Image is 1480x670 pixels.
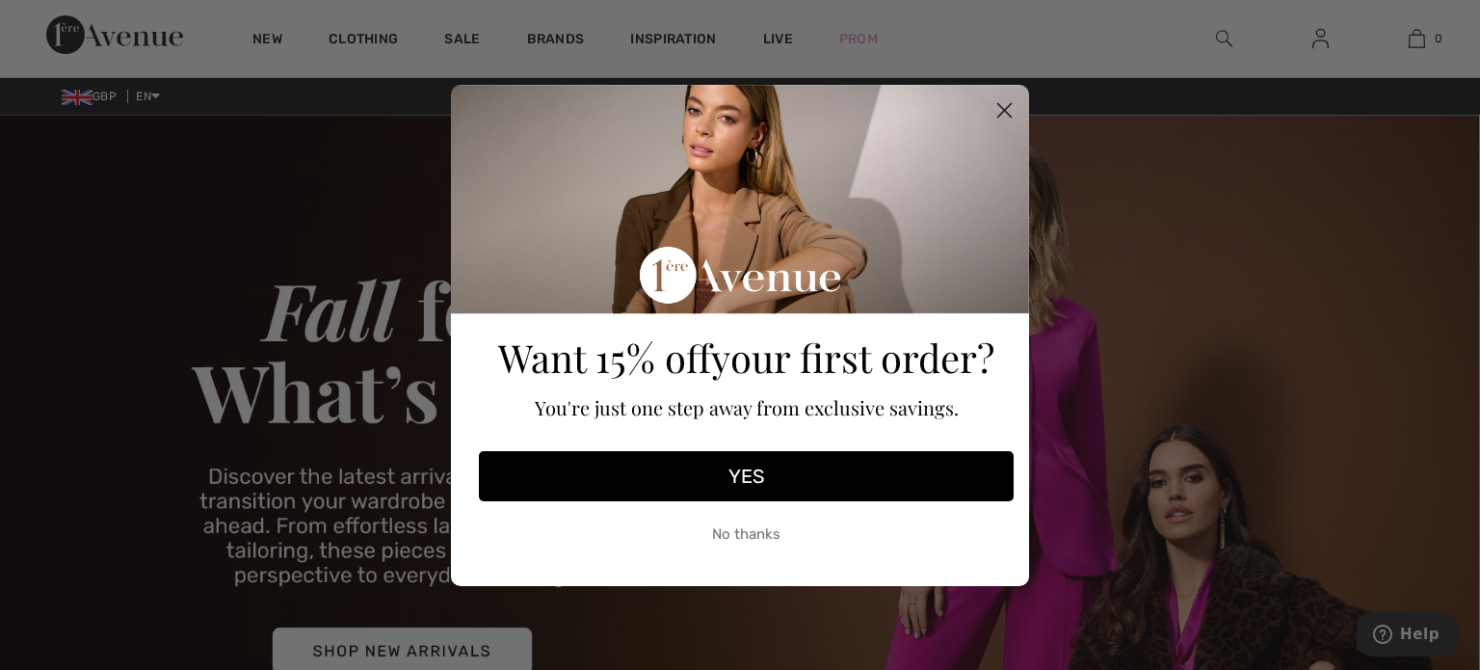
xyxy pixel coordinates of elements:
[498,332,711,383] span: Want 15% off
[479,451,1014,501] button: YES
[711,332,994,383] span: your first order?
[479,511,1014,559] button: No thanks
[43,13,83,31] span: Help
[535,394,959,420] span: You're just one step away from exclusive savings.
[988,94,1021,127] button: Close dialog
